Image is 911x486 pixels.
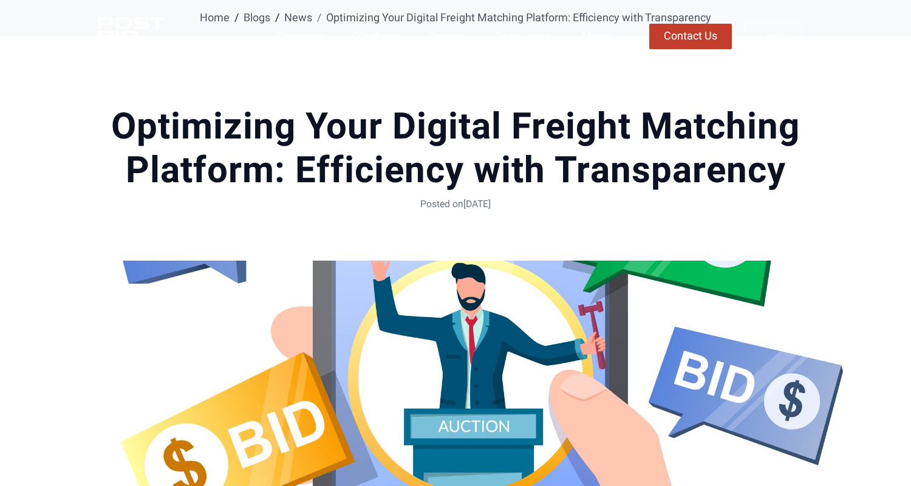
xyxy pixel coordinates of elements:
a: Platform [340,22,412,51]
span: Contact Us [664,31,717,42]
a: Shippers [264,22,337,51]
a: Login [744,23,802,50]
span: Posted on [420,197,463,211]
img: PostBidShip [97,17,203,55]
time: [DATE] [463,197,491,211]
a: About [567,22,625,51]
a: Resources [482,22,564,51]
a: Pricing [415,22,479,51]
a: Contact Us [649,24,732,49]
span: Login [759,31,786,42]
h1: Optimizing Your Digital Freight Matching Platform: Efficiency with Transparency [103,105,808,193]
